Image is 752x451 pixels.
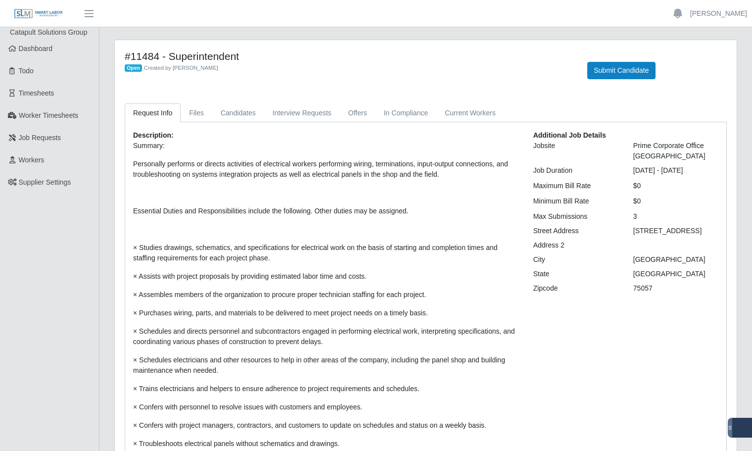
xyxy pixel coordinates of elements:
[125,64,142,72] span: Open
[19,89,54,97] span: Timesheets
[133,420,518,431] p: × Confers with project managers, contractors, and customers to update on schedules and status on ...
[526,283,626,294] div: Zipcode
[526,254,626,265] div: City
[133,159,518,180] p: Personally performs or directs activities of electrical workers performing wiring, terminations, ...
[181,103,212,123] a: Files
[626,165,726,176] div: [DATE] - [DATE]
[626,254,726,265] div: [GEOGRAPHIC_DATA]
[133,355,518,376] p: × Schedules electricians and other resources to help in other areas of the company, including the...
[526,165,626,176] div: Job Duration
[626,141,726,161] div: Prime Corporate Office [GEOGRAPHIC_DATA]
[133,290,518,300] p: × Assembles members of the organization to procure proper technician staffing for each project.
[133,402,518,412] p: × Confers with personnel to resolve issues with customers and employees.
[19,156,45,164] span: Workers
[133,141,518,151] p: Summary:
[14,8,63,19] img: SLM Logo
[19,178,71,186] span: Supplier Settings
[626,226,726,236] div: [STREET_ADDRESS]
[587,62,655,79] button: Submit Candidate
[340,103,376,123] a: Offers
[19,134,61,142] span: Job Requests
[133,308,518,318] p: × Purchases wiring, parts, and materials to be delivered to meet project needs on a timely basis.
[526,196,626,206] div: Minimum Bill Rate
[264,103,340,123] a: Interview Requests
[133,326,518,347] p: × Schedules and directs personnel and subcontractors engaged in performing electrical work, inter...
[133,439,518,449] p: × Troubleshoots electrical panels without schematics and drawings.
[133,271,518,282] p: × Assists with project proposals by providing estimated labor time and costs.
[10,28,87,36] span: Catapult Solutions Group
[133,384,518,394] p: × Trains electricians and helpers to ensure adherence to project requirements and schedules.
[626,283,726,294] div: 75057
[626,196,726,206] div: $0
[526,240,626,251] div: Address 2
[133,206,518,216] p: Essential Duties and Responsibilities include the following. Other duties may be assigned.
[626,181,726,191] div: $0
[526,141,626,161] div: Jobsite
[626,211,726,222] div: 3
[125,103,181,123] a: Request Info
[436,103,504,123] a: Current Workers
[144,65,218,71] span: Created by [PERSON_NAME]
[19,45,53,52] span: Dashboard
[19,111,78,119] span: Worker Timesheets
[19,67,34,75] span: Todo
[212,103,264,123] a: Candidates
[526,226,626,236] div: Street Address
[133,243,518,263] p: × Studies drawings, schematics, and specifications for electrical work on the basis of starting a...
[376,103,437,123] a: In Compliance
[690,8,747,19] a: [PERSON_NAME]
[533,131,606,139] b: Additional Job Details
[125,50,572,62] h4: #11484 - Superintendent
[526,269,626,279] div: State
[133,131,174,139] b: Description:
[526,211,626,222] div: Max Submissions
[626,269,726,279] div: [GEOGRAPHIC_DATA]
[526,181,626,191] div: Maximum Bill Rate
